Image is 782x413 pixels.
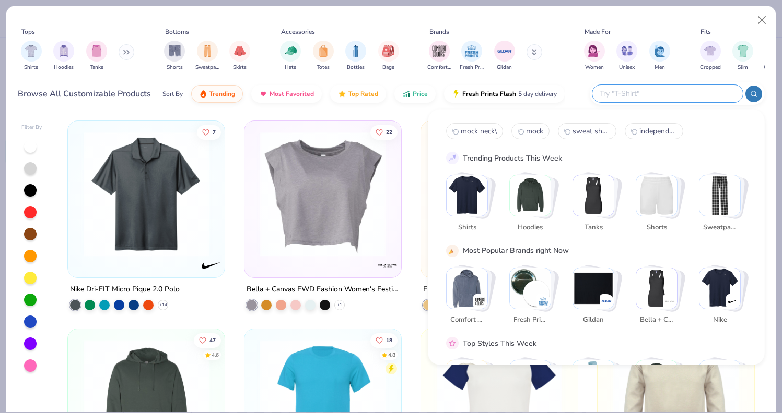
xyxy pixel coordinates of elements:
[378,41,399,71] div: filter for Bags
[636,360,677,401] img: Cozy
[164,41,185,71] div: filter for Shorts
[318,45,329,57] img: Totes Image
[427,41,451,71] div: filter for Comfort Colors
[616,41,637,71] button: filter button
[576,315,610,325] span: Gildan
[447,268,487,308] img: Comfort Colors
[463,152,562,163] div: Trending Products This Week
[573,175,621,237] button: Stack Card Button Tanks
[513,222,547,233] span: Hoodies
[510,268,551,308] img: Fresh Prints
[431,43,447,59] img: Comfort Colors Image
[699,268,740,308] img: Nike
[699,267,747,329] button: Stack Card Button Nike
[460,64,484,71] span: Fresh Prints
[649,41,670,71] div: filter for Men
[202,45,213,57] img: Sweatpants Image
[639,126,677,136] span: independent
[233,64,247,71] span: Skirts
[452,90,460,98] img: flash.gif
[386,337,392,343] span: 18
[53,41,74,71] button: filter button
[518,88,557,100] span: 5 day delivery
[513,315,547,325] span: Fresh Prints
[649,41,670,71] button: filter button
[444,85,565,103] button: Fresh Prints Flash5 day delivery
[463,337,536,348] div: Top Styles This Week
[427,64,451,71] span: Comfort Colors
[494,41,515,71] button: filter button
[86,41,107,71] button: filter button
[636,268,677,308] img: Bella + Canvas
[509,175,557,237] button: Stack Card Button Hoodies
[234,45,246,57] img: Skirts Image
[213,129,216,135] span: 7
[475,296,485,306] img: Comfort Colors
[448,246,457,255] img: party_popper.gif
[699,360,740,401] img: Athleisure
[446,267,494,329] button: Stack Card Button Comfort Colors
[526,126,543,136] span: mock
[21,41,42,71] button: filter button
[162,89,183,99] div: Sort By
[229,41,250,71] button: filter button
[378,41,399,71] button: filter button
[191,85,243,103] button: Trending
[584,41,605,71] div: filter for Women
[201,255,221,276] img: Nike logo
[195,41,219,71] div: filter for Sweatpants
[585,27,611,37] div: Made For
[78,131,214,257] img: 21fda654-1eb2-4c2c-b188-be26a870e180
[21,41,42,71] div: filter for Shirts
[394,85,436,103] button: Price
[654,45,666,57] img: Men Image
[90,64,103,71] span: Tanks
[584,41,605,71] button: filter button
[446,175,494,237] button: Stack Card Button Shirts
[330,85,386,103] button: Top Rated
[345,41,366,71] div: filter for Bottles
[247,283,399,296] div: Bella + Canvas FWD Fashion Women's Festival Crop Tank
[573,268,614,308] img: Gildan
[347,64,365,71] span: Bottles
[21,27,35,37] div: Tops
[573,126,610,136] span: sweat short
[732,41,753,71] button: filter button
[91,45,102,57] img: Tanks Image
[313,41,334,71] button: filter button
[573,267,621,329] button: Stack Card Button Gildan
[599,88,736,100] input: Try "T-Shirt"
[423,283,571,296] div: Fresh Prints Aspen Heavyweight Quarter-Zip
[255,131,391,257] img: c768ab5a-8da2-4a2e-b8dd-29752a77a1e5
[636,175,684,237] button: Stack Card Button Shorts
[494,41,515,71] div: filter for Gildan
[639,315,673,325] span: Bella + Canvas
[448,338,457,348] img: pink_star.gif
[704,45,716,57] img: Cropped Image
[699,175,747,237] button: Stack Card Button Sweatpants
[585,64,604,71] span: Women
[195,41,219,71] button: filter button
[752,10,772,30] button: Close
[199,90,207,98] img: trending.gif
[447,360,487,401] img: Classic
[588,45,600,57] img: Women Image
[728,296,738,306] img: Nike
[497,43,512,59] img: Gildan Image
[58,45,69,57] img: Hoodies Image
[701,27,711,37] div: Fits
[25,45,37,57] img: Shirts Image
[21,124,42,131] div: Filter By
[460,41,484,71] div: filter for Fresh Prints
[70,283,180,296] div: Nike Dri-FIT Micro Pique 2.0 Polo
[285,45,297,57] img: Hats Image
[738,64,748,71] span: Slim
[510,360,551,401] img: Sportswear
[636,175,677,216] img: Shorts
[700,41,721,71] button: filter button
[446,123,503,139] button: mock neck\0
[345,41,366,71] button: filter button
[461,126,497,136] span: mock neck\
[700,41,721,71] div: filter for Cropped
[558,123,616,139] button: sweat short2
